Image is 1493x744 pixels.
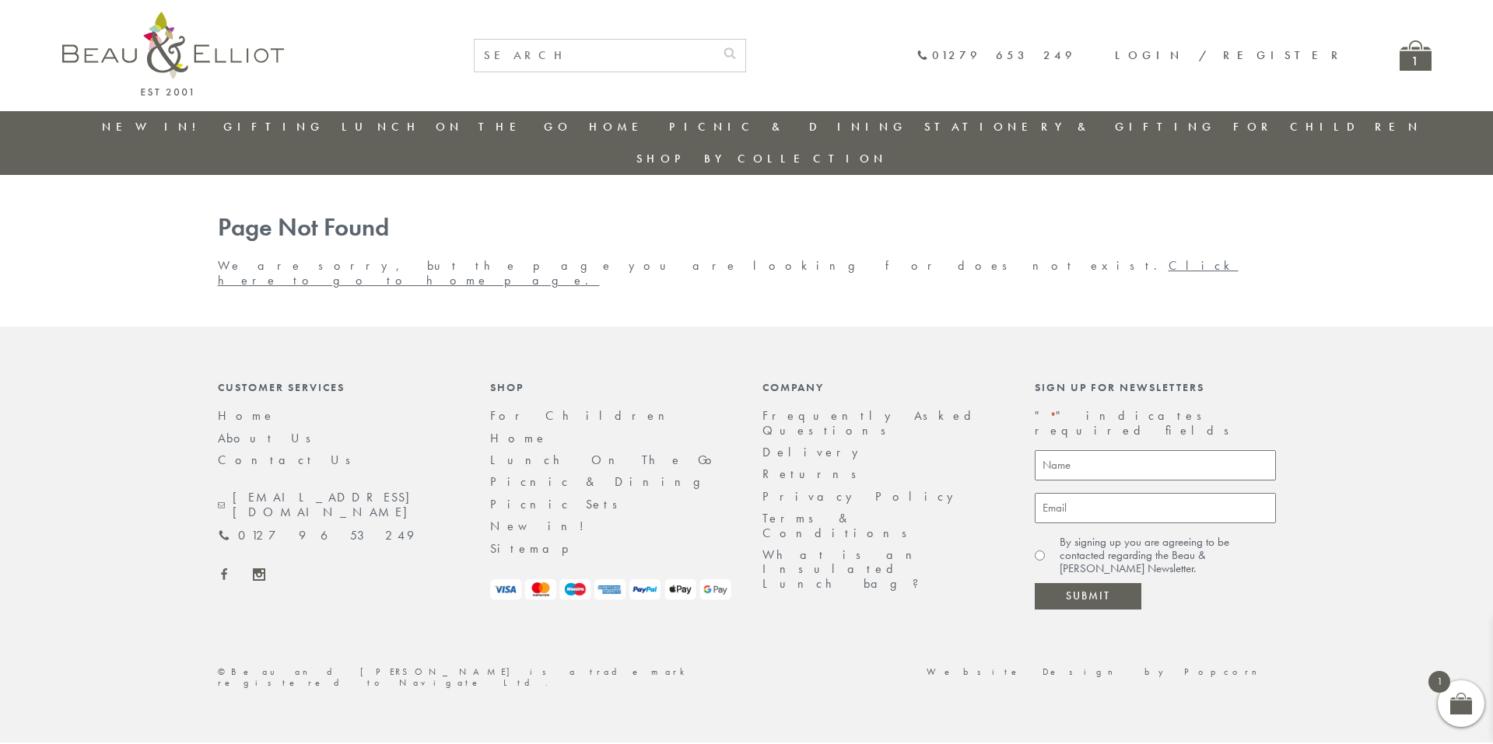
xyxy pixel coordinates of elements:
input: Email [1035,493,1276,523]
span: 1 [1428,671,1450,693]
a: Sitemap [490,540,590,557]
div: We are sorry, but the page you are looking for does not exist. [202,214,1291,288]
a: Picnic & Dining [490,473,716,490]
div: Sign up for newsletters [1035,381,1276,393]
a: Stationery & Gifting [924,119,1216,134]
a: Terms & Conditions [762,510,917,540]
a: Home [589,119,651,134]
div: Customer Services [218,381,459,393]
a: 01279 653 249 [218,529,414,543]
div: ©Beau and [PERSON_NAME] is a trademark registered to Navigate Ltd. [202,667,747,689]
a: Picnic Sets [490,496,628,512]
a: [EMAIL_ADDRESS][DOMAIN_NAME] [218,491,459,519]
a: Shop by collection [636,151,888,166]
a: Home [490,430,548,446]
a: For Children [1233,119,1422,134]
div: Shop [490,381,731,393]
input: SEARCH [475,40,714,72]
a: New in! [490,518,595,534]
a: 01279 653 249 [916,49,1076,62]
a: 1 [1400,40,1432,71]
img: payment-logos.png [490,579,731,600]
a: Contact Us [218,452,361,468]
a: Privacy Policy [762,488,962,505]
a: For Children [490,407,677,424]
a: About Us [218,430,321,446]
input: Submit [1035,583,1141,610]
a: Website Design by Popcorn [927,665,1276,678]
a: Login / Register [1115,47,1345,63]
div: Company [762,381,1004,393]
a: Picnic & Dining [669,119,907,134]
h1: Page Not Found [218,214,1276,243]
a: Home [218,407,275,424]
a: Gifting [223,119,324,134]
a: What is an Insulated Lunch bag? [762,547,931,592]
a: Lunch On The Go [342,119,572,134]
input: Name [1035,450,1276,480]
a: Returns [762,466,867,482]
a: Frequently Asked Questions [762,407,981,438]
label: By signing up you are agreeing to be contacted regarding the Beau & [PERSON_NAME] Newsletter. [1060,536,1276,576]
img: logo [62,12,284,96]
a: New in! [102,119,206,134]
a: Lunch On The Go [490,452,721,468]
a: Click here to go to home page. [218,257,1239,288]
a: Delivery [762,444,867,460]
p: " " indicates required fields [1035,409,1276,438]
